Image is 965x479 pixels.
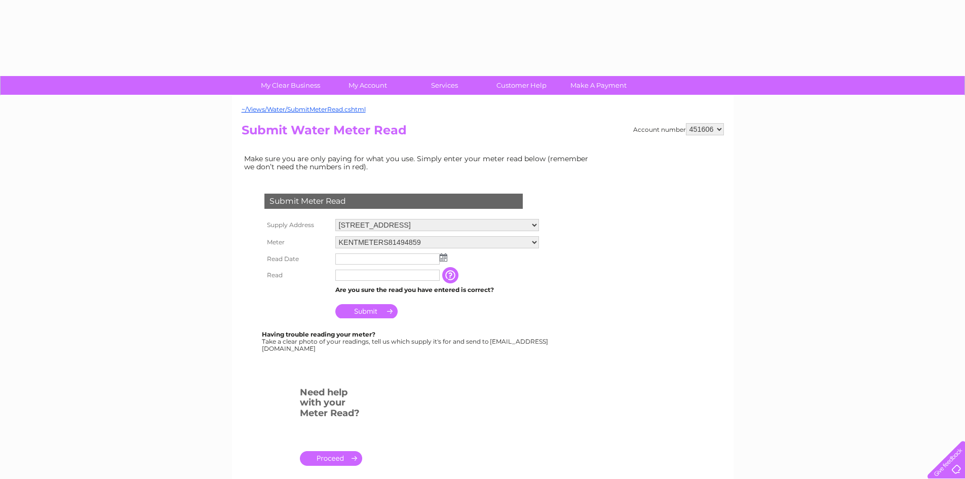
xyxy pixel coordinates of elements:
[442,267,460,283] input: Information
[480,76,563,95] a: Customer Help
[262,267,333,283] th: Read
[633,123,724,135] div: Account number
[262,234,333,251] th: Meter
[242,123,724,142] h2: Submit Water Meter Read
[335,304,398,318] input: Submit
[333,283,542,297] td: Are you sure the read you have entered is correct?
[242,105,366,113] a: ~/Views/Water/SubmitMeterRead.cshtml
[300,385,362,424] h3: Need help with your Meter Read?
[300,451,362,466] a: .
[249,76,332,95] a: My Clear Business
[440,253,447,262] img: ...
[557,76,640,95] a: Make A Payment
[262,331,550,352] div: Take a clear photo of your readings, tell us which supply it's for and send to [EMAIL_ADDRESS][DO...
[242,152,596,173] td: Make sure you are only paying for what you use. Simply enter your meter read below (remember we d...
[262,216,333,234] th: Supply Address
[403,76,486,95] a: Services
[262,251,333,267] th: Read Date
[326,76,409,95] a: My Account
[264,194,523,209] div: Submit Meter Read
[262,330,375,338] b: Having trouble reading your meter?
